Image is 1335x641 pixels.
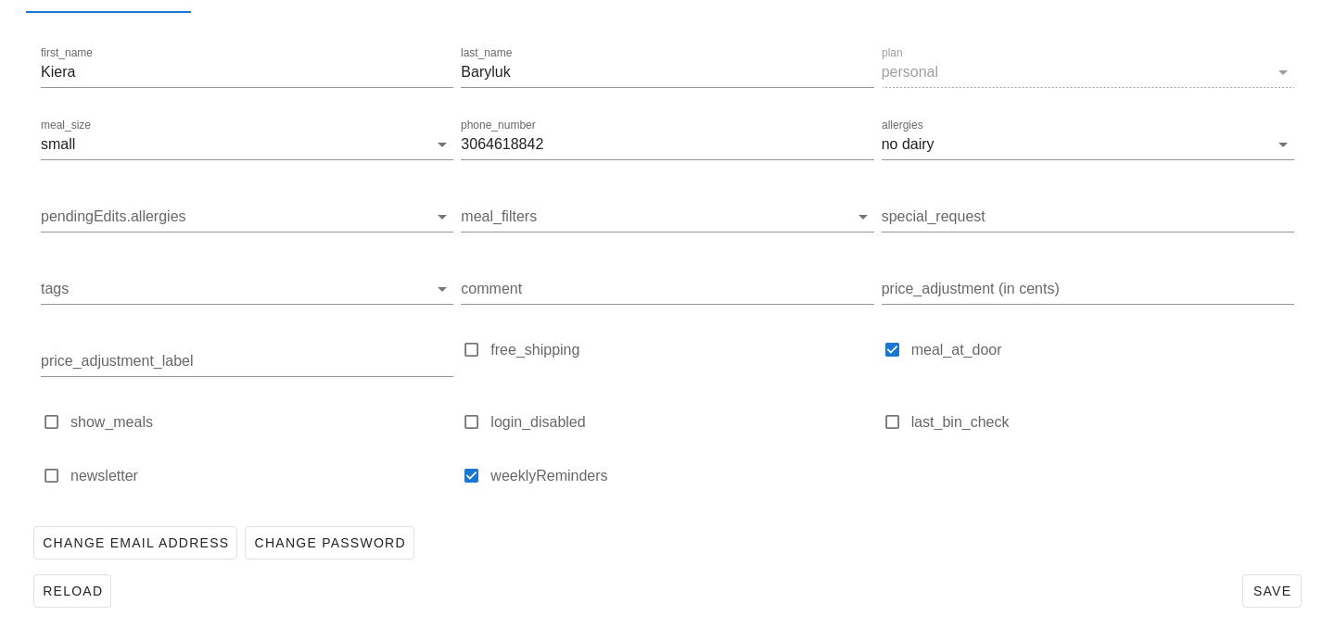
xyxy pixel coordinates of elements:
div: planpersonal [882,57,1294,87]
label: newsletter [70,467,453,485]
span: Change Email Address [42,535,229,550]
div: tags [41,274,453,304]
label: free_shipping [490,341,873,359]
div: meal_sizesmall [41,130,453,159]
label: plan [882,46,903,60]
div: small [41,136,75,153]
div: no dairy [882,136,934,153]
label: phone_number [461,119,536,132]
div: allergiesno dairy [882,130,1294,159]
div: meal_filters [461,202,873,232]
label: meal_at_door [911,341,1294,359]
span: Reload [42,584,103,598]
span: Change Password [253,535,405,550]
div: pendingEdits.allergies [41,202,453,232]
label: show_meals [70,413,453,432]
button: Save [1242,574,1302,608]
label: allergies [882,119,923,132]
button: Reload [33,574,111,608]
span: Save [1251,584,1293,598]
label: first_name [41,46,93,60]
label: login_disabled [490,413,873,432]
button: Change Email Address [33,526,237,559]
label: last_bin_check [911,413,1294,432]
label: last_name [461,46,512,60]
label: meal_size [41,119,91,132]
label: weeklyReminders [490,467,873,485]
button: Change Password [245,526,413,559]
